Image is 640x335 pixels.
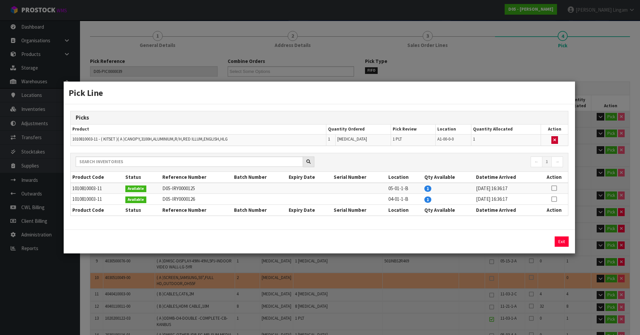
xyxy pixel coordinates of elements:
span: 1 [328,136,330,142]
td: D05-IRY0000125 [161,183,233,194]
h3: Picks [76,115,563,121]
th: Pick Review [391,125,435,134]
span: Available [125,185,146,192]
th: Qty Available [423,205,474,215]
th: Action [540,205,568,215]
th: Action [541,125,568,134]
th: Datetime Arrived [474,205,540,215]
td: 1010810003-11 [71,183,124,194]
td: 04-01-1-B [387,194,423,205]
th: Product [71,125,326,134]
th: Expiry Date [287,172,332,182]
th: Reference Number [161,172,233,182]
th: Expiry Date [287,205,332,215]
span: 1 [424,185,431,192]
th: Product Code [71,205,124,215]
td: [DATE] 16:36:17 [474,183,540,194]
th: Datetime Arrived [474,172,540,182]
span: [MEDICAL_DATA] [337,136,367,142]
a: ← [531,157,542,167]
th: Quantity Ordered [326,125,391,134]
th: Batch Number [232,172,287,182]
a: 1 [542,157,552,167]
span: 1010810003-11 - ( KITSET )( A )CANOPY,3100H,ALUMINIUM,R/H,RED ILLUM,ENGLISH,HLG [72,136,228,142]
th: Reference Number [161,205,233,215]
th: Product Code [71,172,124,182]
th: Location [387,172,423,182]
h3: Pick Line [69,87,570,99]
td: 1010810003-11 [71,194,124,205]
th: Batch Number [232,205,287,215]
th: Serial Number [332,172,387,182]
input: Search inventories [76,157,303,167]
span: 1 PLT [393,136,402,142]
td: [DATE] 16:36:17 [474,194,540,205]
a: → [551,157,563,167]
button: Exit [555,236,569,247]
span: A1-00-0-0 [437,136,454,142]
td: D05-IRY0000126 [161,194,233,205]
th: Location [435,125,471,134]
nav: Page navigation [324,157,563,168]
th: Status [124,172,160,182]
th: Serial Number [332,205,387,215]
th: Location [387,205,423,215]
span: 1 [473,136,475,142]
span: 1 [424,196,431,203]
td: 05-01-1-B [387,183,423,194]
th: Qty Available [423,172,474,182]
th: Status [124,205,160,215]
th: Action [540,172,568,182]
th: Quantity Allocated [471,125,541,134]
span: Available [125,196,146,203]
